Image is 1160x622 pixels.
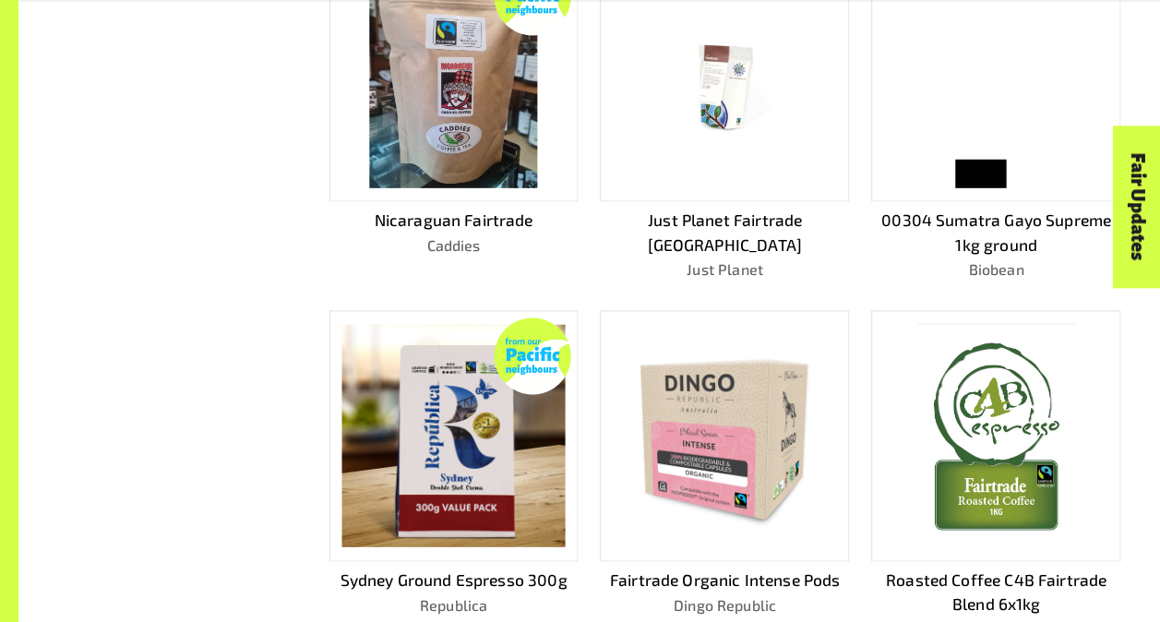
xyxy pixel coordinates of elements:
[329,568,579,592] p: Sydney Ground Espresso 300g
[600,258,849,281] p: Just Planet
[329,310,579,618] a: Sydney Ground Espresso 300gRepublica
[600,310,849,618] a: Fairtrade Organic Intense PodsDingo Republic
[329,208,579,232] p: Nicaraguan Fairtrade
[329,594,579,616] p: Republica
[329,234,579,257] p: Caddies
[600,568,849,592] p: Fairtrade Organic Intense Pods
[600,594,849,616] p: Dingo Republic
[871,310,1120,618] a: Roasted Coffee C4B Fairtrade Blend 6x1kg
[871,568,1120,616] p: Roasted Coffee C4B Fairtrade Blend 6x1kg
[871,208,1120,256] p: 00304 Sumatra Gayo Supreme 1kg ground
[600,208,849,256] p: Just Planet Fairtrade [GEOGRAPHIC_DATA]
[871,258,1120,281] p: Biobean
